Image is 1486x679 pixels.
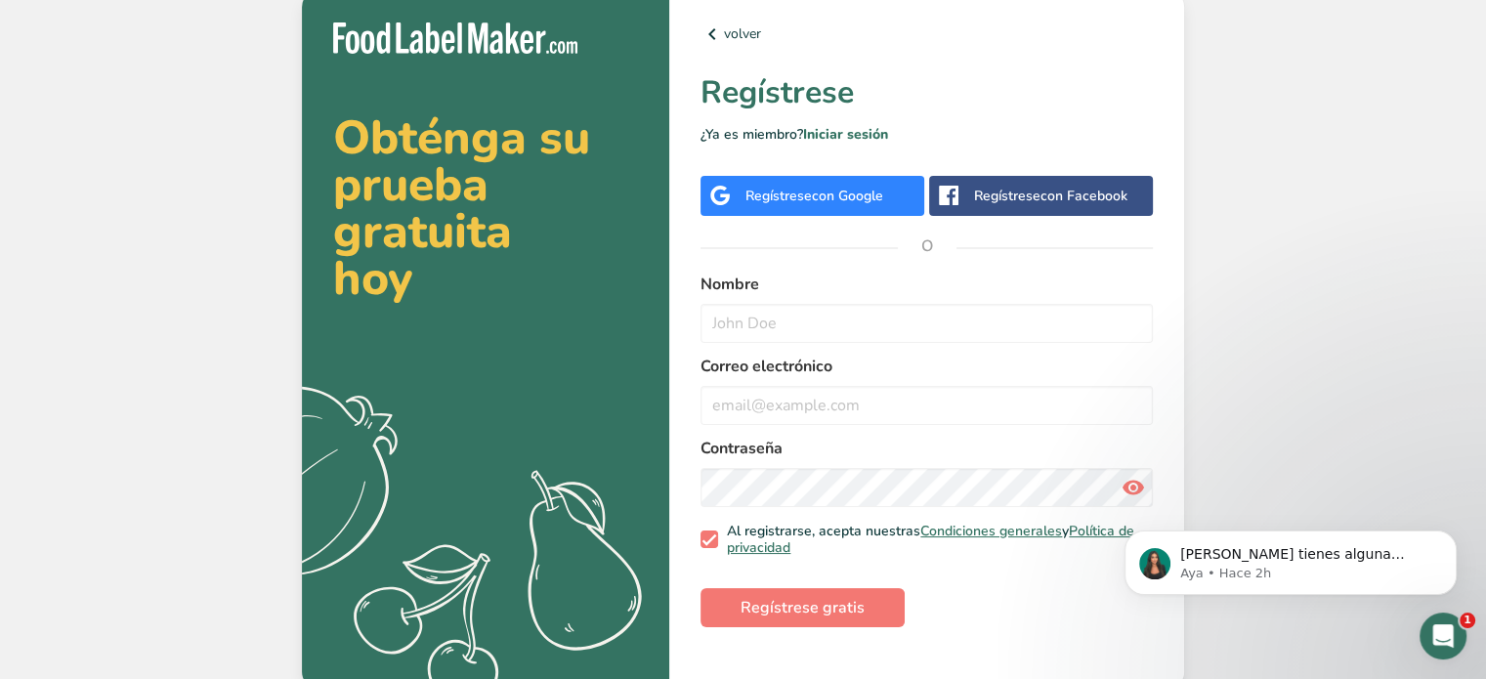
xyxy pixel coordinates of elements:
[701,437,1153,460] label: Contraseña
[701,588,905,627] button: Regístrese gratis
[727,522,1134,558] a: Política de privacidad
[812,187,883,205] span: con Google
[898,217,956,276] span: O
[701,22,1153,46] a: volver
[920,522,1062,540] a: Condiciones generales
[718,523,1146,557] span: Al registrarse, acepta nuestras y
[741,596,865,619] span: Regístrese gratis
[803,125,888,144] a: Iniciar sesión
[701,304,1153,343] input: John Doe
[701,355,1153,378] label: Correo electrónico
[701,124,1153,145] p: ¿Ya es miembro?
[974,186,1127,206] div: Regístrese
[333,114,638,302] h2: Obténga su prueba gratuita hoy
[1460,613,1475,628] span: 1
[701,273,1153,296] label: Nombre
[1420,613,1466,659] iframe: Intercom live chat
[745,186,883,206] div: Regístrese
[333,22,577,55] img: Food Label Maker
[701,386,1153,425] input: email@example.com
[701,69,1153,116] h1: Regístrese
[1095,489,1486,626] iframe: Intercom notifications mensaje
[1040,187,1127,205] span: con Facebook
